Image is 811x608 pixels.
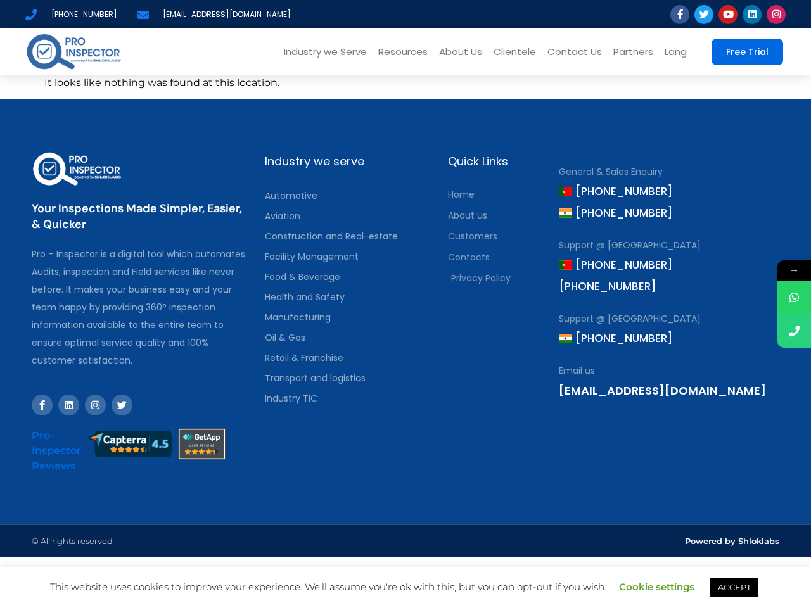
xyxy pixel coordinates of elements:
[265,267,435,287] a: Food & Beverage
[448,206,487,224] span: About us
[433,28,488,75] a: About Us
[265,206,435,226] a: Aviation
[178,428,226,460] img: getappreview
[448,206,546,224] a: About us
[448,269,511,287] span: Privacy Policy
[373,28,433,75] a: Resources
[143,28,693,75] nav: Menu
[89,428,171,459] img: capterrareview
[448,186,546,203] a: Home
[619,581,694,593] a: Cookie settings
[32,245,252,369] div: Pro – Inspector is a digital tool which automates Audits, inspection and Field services like neve...
[448,150,546,173] div: Quick Links
[488,28,542,75] a: Clientele
[265,287,435,307] a: Health and Safety
[559,236,701,254] span: Support @ [GEOGRAPHIC_DATA]
[608,28,659,75] a: Partners
[265,348,435,368] a: Retail & Franchise
[265,327,435,348] a: Oil & Gas
[448,269,546,287] a: Privacy Policy
[710,578,758,597] a: ACCEPT
[278,28,373,75] a: Industry we Serve
[265,246,435,267] a: Facility Management
[32,150,122,187] img: pro-inspector-logo-white
[50,581,762,593] span: This website uses cookies to improve your experience. We'll assume you're ok with this, but you c...
[559,327,672,349] span: [PHONE_NUMBER]
[137,7,291,22] a: [EMAIL_ADDRESS][DOMAIN_NAME]
[32,535,399,548] h3: © All rights reserved
[559,202,672,224] span: [PHONE_NUMBER]
[542,28,608,75] a: Contact Us
[712,39,783,65] a: Free Trial
[44,75,767,91] p: It looks like nothing was found at this location.
[32,201,242,232] a: Your Inspections Made Simpler, Easier, & Quicker
[559,383,766,398] a: [EMAIL_ADDRESS][DOMAIN_NAME]
[448,186,475,203] span: Home
[726,47,769,56] span: Free Trial
[265,368,435,388] a: Transport and logistics
[265,388,435,408] a: Industry TIC
[265,186,435,408] nav: Menu
[559,362,595,379] span: Email us
[265,186,435,206] a: Automotive
[25,32,122,72] img: pro-inspector-logo
[559,254,672,297] span: [PHONE_NUMBER] [PHONE_NUMBER]
[685,536,779,546] a: Powered by Shloklabs
[265,150,435,173] div: Industry we serve
[777,260,811,281] span: →
[32,429,81,472] a: Pro-Inspector Reviews
[448,248,546,266] a: Contacts
[448,227,497,245] span: Customers
[48,7,117,22] span: [PHONE_NUMBER]
[160,7,291,22] span: [EMAIL_ADDRESS][DOMAIN_NAME]
[559,163,663,180] span: General & Sales Enquiry
[265,307,435,327] a: Manufacturing
[448,227,546,245] a: Customers
[448,248,490,266] span: Contacts
[559,310,701,327] span: Support @ [GEOGRAPHIC_DATA]
[659,28,693,75] a: Lang
[559,180,672,202] span: [PHONE_NUMBER]
[265,226,435,246] a: Construction and Real-estate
